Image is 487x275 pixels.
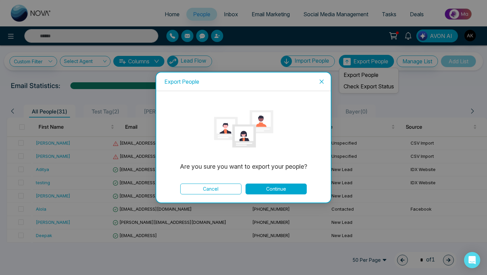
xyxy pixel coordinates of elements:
img: loading [214,99,273,158]
div: Export People [164,78,323,85]
button: Cancel [180,184,241,194]
div: Open Intercom Messenger [464,252,480,268]
span: close [319,79,324,84]
button: Close [312,72,331,91]
p: Are you sure you want to export your people? [172,162,315,171]
button: Continue [246,184,307,194]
